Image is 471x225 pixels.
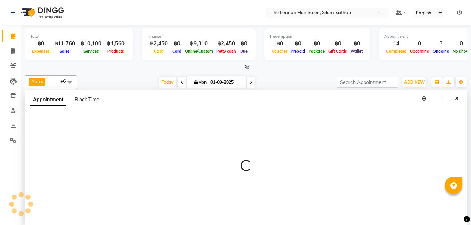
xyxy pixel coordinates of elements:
span: Ongoing [431,49,451,54]
span: Expenses [30,49,52,54]
span: Petty cash [215,49,238,54]
div: ฿0 [349,40,364,48]
div: ฿2,450 [147,40,170,48]
div: ฿0 [289,40,307,48]
input: Search Appointment [337,77,398,88]
span: Package [307,49,327,54]
div: ฿0 [170,40,183,48]
span: Wallet [349,49,364,54]
span: Appointment [30,94,66,106]
span: Completed [384,49,408,54]
iframe: chat widget [442,197,464,218]
div: 0 [408,40,431,48]
div: ฿0 [270,40,289,48]
div: ฿0 [238,40,250,48]
div: ฿11,760 [52,40,78,48]
input: 2025-09-01 [208,77,243,88]
div: ฿9,310 [183,40,215,48]
span: ADD NEW [404,80,425,85]
span: +6 [60,78,71,84]
div: ฿1,560 [104,40,127,48]
span: Prepaid [289,49,307,54]
span: Block Time [75,96,99,103]
span: Upcoming [408,49,431,54]
span: Mon [193,80,208,85]
span: Voucher [270,49,289,54]
div: 3 [431,40,451,48]
span: Card [170,49,183,54]
div: ฿0 [327,40,349,48]
span: Services [82,49,101,54]
span: Due [238,49,249,54]
div: Finance [147,34,250,40]
div: ฿10,100 [78,40,104,48]
span: Cash [152,49,166,54]
span: Gift Cards [327,49,349,54]
button: Close [452,93,462,104]
img: logo [18,3,66,22]
div: Total [30,34,127,40]
span: Today [159,77,176,88]
span: Sales [58,49,72,54]
span: Aon [31,79,40,84]
span: Products [106,49,126,54]
span: Online/Custom [183,49,215,54]
div: ฿0 [30,40,52,48]
div: ฿0 [307,40,327,48]
div: Redemption [270,34,364,40]
div: 14 [384,40,408,48]
a: x [40,79,43,84]
div: ฿2,450 [215,40,238,48]
button: ADD NEW [402,77,426,87]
